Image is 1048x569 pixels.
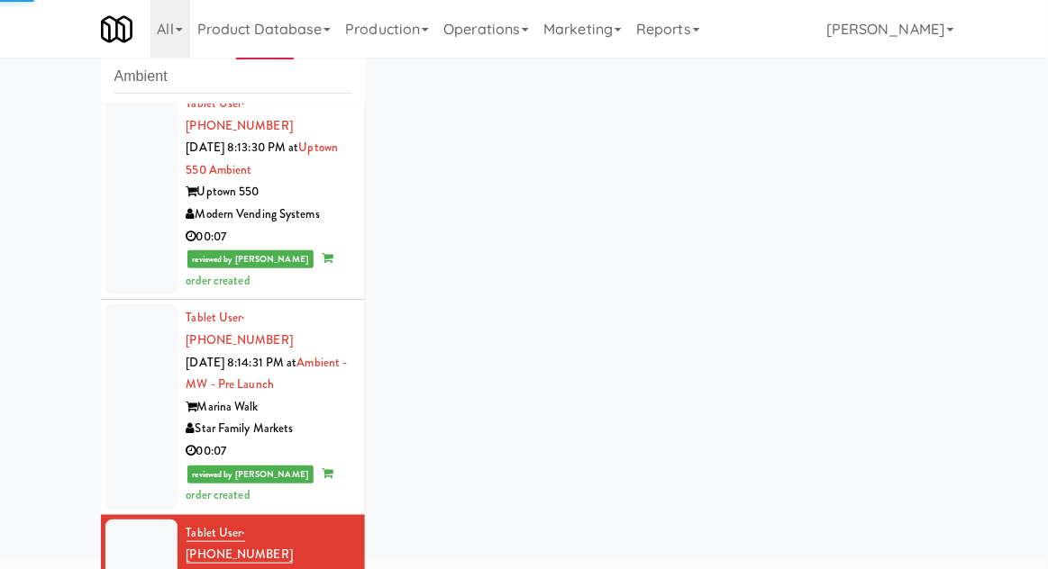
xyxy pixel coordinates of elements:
div: Uptown 550 [187,181,351,203]
span: · [PHONE_NUMBER] [187,309,293,348]
a: Uptown 550 Ambient [187,139,339,178]
span: [DATE] 8:14:31 PM at [187,354,297,371]
li: Tablet User· [PHONE_NUMBER][DATE] 8:14:31 PM atAmbient - MW - Pre LaunchMarina WalkStar Family Ma... [101,300,365,514]
li: Tablet User· [PHONE_NUMBER][DATE] 8:13:30 PM atUptown 550 AmbientUptown 550Modern Vending Systems... [101,86,365,300]
div: 00:07 [187,440,351,463]
span: [DATE] 8:13:30 PM at [187,139,299,156]
a: Tablet User· [PHONE_NUMBER] [187,95,293,134]
div: Modern Vending Systems [187,203,351,226]
span: reviewed by [PERSON_NAME] [187,250,314,268]
span: reviewed by [PERSON_NAME] [187,465,314,483]
input: Search vision orders [114,60,351,94]
img: Micromart [101,14,132,45]
a: Tablet User· [PHONE_NUMBER] [187,524,293,564]
div: Star Family Markets [187,418,351,440]
span: · [PHONE_NUMBER] [187,95,293,134]
span: order created [187,249,333,289]
div: Marina Walk [187,396,351,419]
div: 00:07 [187,226,351,248]
a: Tablet User· [PHONE_NUMBER] [187,309,293,348]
